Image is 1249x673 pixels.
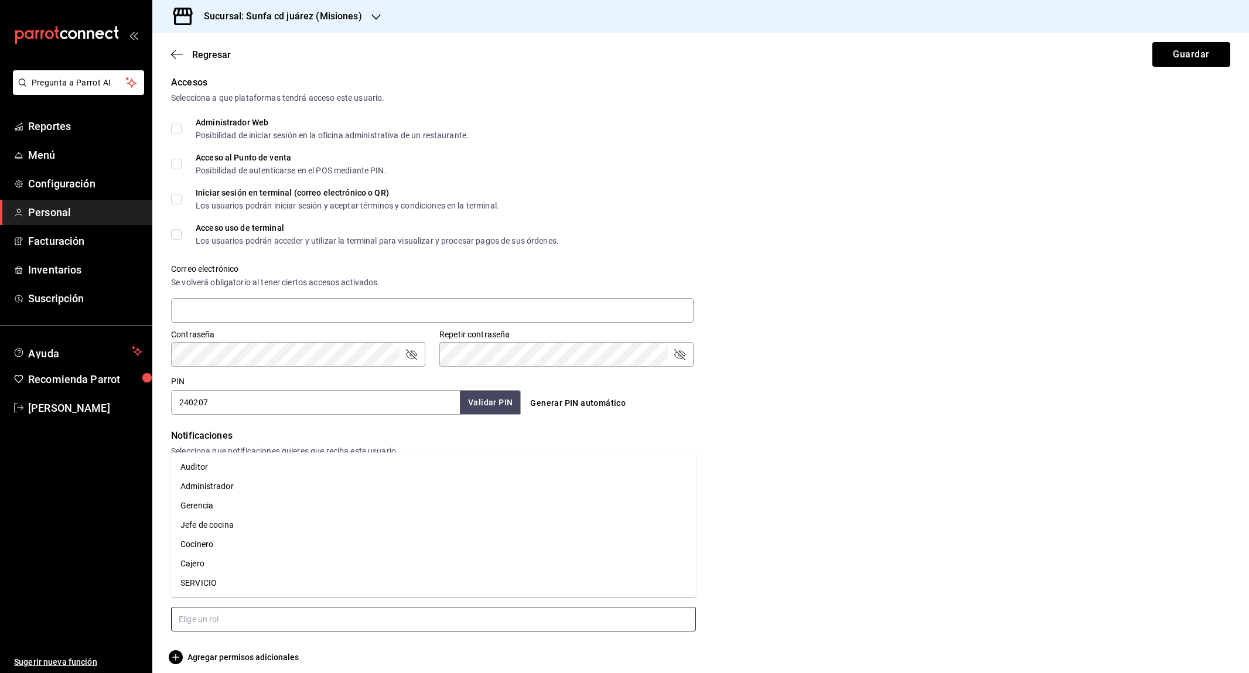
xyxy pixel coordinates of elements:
[171,607,696,631] input: Elige un rol
[171,582,1230,597] div: Roles
[196,237,559,245] div: Los usuarios podrán acceder y utilizar la terminal para visualizar y procesar pagos de sus órdenes.
[8,85,144,97] a: Pregunta a Parrot AI
[32,77,126,89] span: Pregunta a Parrot AI
[171,535,696,554] li: Cocinero
[1152,42,1230,67] button: Guardar
[129,30,138,40] button: open_drawer_menu
[196,166,387,175] div: Posibilidad de autenticarse en el POS mediante PIN.
[171,92,1230,104] div: Selecciona a que plataformas tendrá acceso este usuario.
[13,70,144,95] button: Pregunta a Parrot AI
[171,477,696,496] li: Administrador
[460,391,521,415] button: Validar PIN
[28,147,142,163] span: Menú
[196,224,559,232] div: Acceso uso de terminal
[192,49,231,60] span: Regresar
[673,347,687,361] button: passwordField
[196,131,469,139] div: Posibilidad de iniciar sesión en la oficina administrativa de un restaurante.
[28,204,142,220] span: Personal
[171,554,696,573] li: Cajero
[28,118,142,134] span: Reportes
[171,49,231,60] button: Regresar
[196,189,499,197] div: Iniciar sesión en terminal (correo electrónico o QR)
[404,347,418,361] button: passwordField
[171,76,1230,90] div: Accesos
[171,650,299,664] button: Agregar permisos adicionales
[439,330,694,339] label: Repetir contraseña
[196,153,387,162] div: Acceso al Punto de venta
[28,176,142,192] span: Configuración
[171,377,185,385] label: PIN
[171,330,425,339] label: Contraseña
[196,201,499,210] div: Los usuarios podrán iniciar sesión y aceptar términos y condiciones en la terminal.
[196,118,469,127] div: Administrador Web
[28,233,142,249] span: Facturación
[28,291,142,306] span: Suscripción
[171,429,1230,443] div: Notificaciones
[171,457,696,477] li: Auditor
[28,371,142,387] span: Recomienda Parrot
[171,265,694,273] label: Correo electrónico
[525,392,630,414] button: Generar PIN automático
[28,262,142,278] span: Inventarios
[171,515,696,535] li: Jefe de cocina
[171,276,694,289] div: Se volverá obligatorio al tener ciertos accesos activados.
[28,344,127,358] span: Ayuda
[171,496,696,515] li: Gerencia
[171,445,1230,457] div: Selecciona que notificaciones quieres que reciba este usuario.
[194,9,362,23] h3: Sucursal: Sunfa cd juárez (Misiones)
[14,656,142,668] span: Sugerir nueva función
[28,400,142,416] span: [PERSON_NAME]
[171,390,460,415] input: 3 a 6 dígitos
[171,573,696,593] li: SERVICIO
